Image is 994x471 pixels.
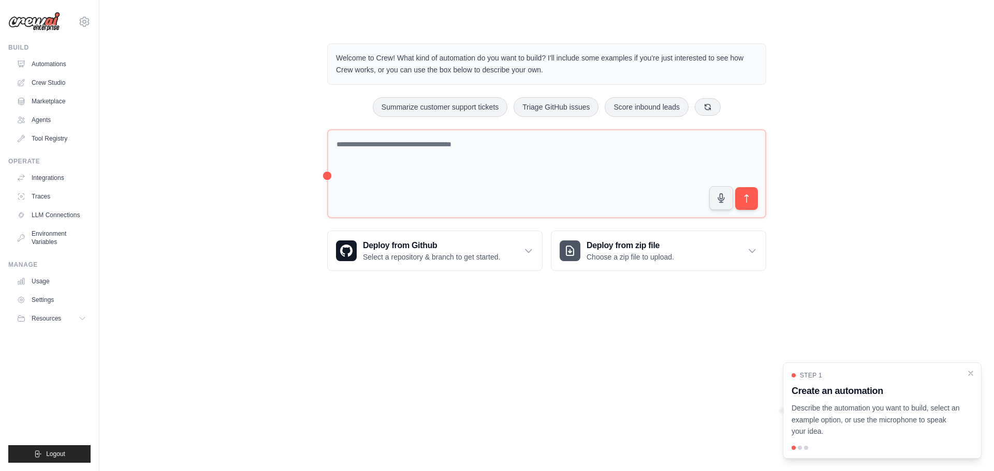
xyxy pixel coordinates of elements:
a: Marketplace [12,93,91,110]
button: Triage GitHub issues [514,97,598,117]
span: Step 1 [800,371,822,379]
button: Logout [8,445,91,463]
p: Describe the automation you want to build, select an example option, or use the microphone to spe... [792,402,960,437]
a: Tool Registry [12,130,91,147]
a: Settings [12,292,91,308]
a: Crew Studio [12,74,91,91]
p: Choose a zip file to upload. [587,252,674,262]
button: Close walkthrough [967,369,975,377]
a: LLM Connections [12,207,91,223]
div: Manage [8,261,91,269]
div: Build [8,43,91,52]
button: Summarize customer support tickets [373,97,507,117]
button: Resources [12,310,91,327]
a: Traces [12,188,91,205]
a: Integrations [12,170,91,186]
a: Environment Variables [12,225,91,250]
h3: Create an automation [792,384,960,398]
p: Welcome to Crew! What kind of automation do you want to build? I'll include some examples if you'... [336,52,757,76]
button: Score inbound leads [605,97,689,117]
h3: Deploy from zip file [587,239,674,252]
a: Automations [12,56,91,72]
span: Logout [46,450,65,458]
h3: Deploy from Github [363,239,500,252]
div: Operate [8,157,91,165]
img: Logo [8,12,60,32]
p: Select a repository & branch to get started. [363,252,500,262]
a: Agents [12,112,91,128]
span: Resources [32,314,61,323]
a: Usage [12,273,91,290]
